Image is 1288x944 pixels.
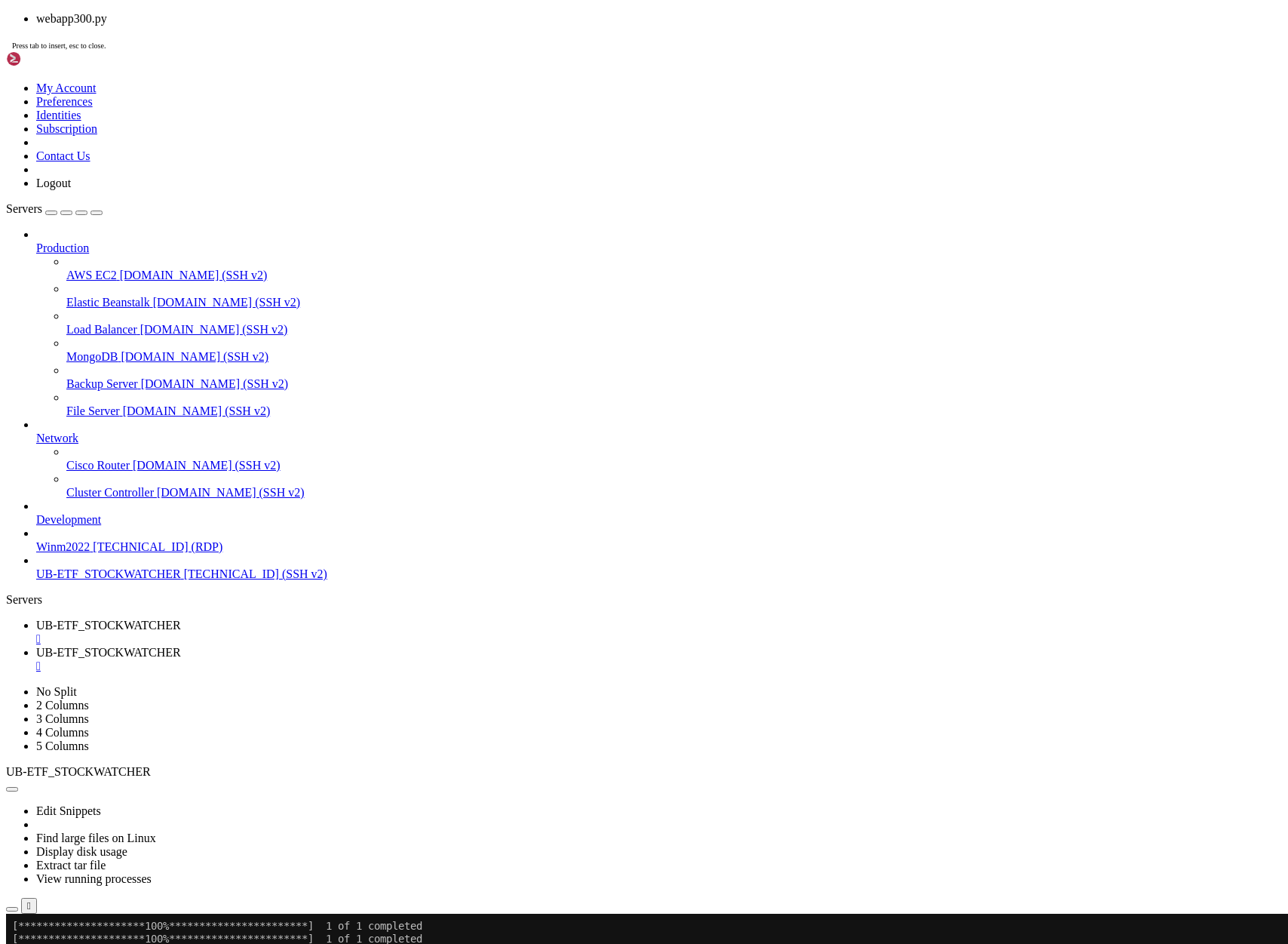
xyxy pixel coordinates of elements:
[66,404,120,417] span: File Server
[6,182,1091,195] x-row: IPv4 address for ens3: [TECHNICAL_ID]
[66,337,1282,364] li: MongoDB [DOMAIN_NAME] (SSH v2)
[6,282,1091,295] x-row: Enable ESM Apps to receive additional future security updates.
[6,383,121,395] span: ubuntu@vps-d35ccc65
[6,106,1091,119] x-row: System load: 0.05
[36,95,93,108] a: Preferences
[36,432,78,444] span: Network
[127,358,133,370] span: ~
[6,31,1091,44] x-row: * Documentation: [URL][DOMAIN_NAME]
[66,364,1282,391] li: Backup Server [DOMAIN_NAME] (SSH v2)
[36,540,1282,554] a: Winm2022 [TECHNICAL_ID] (RDP)
[36,619,181,632] span: UB-ETF_STOCKWATCHER
[6,169,1091,182] x-row: Users logged in: 1
[141,377,289,390] span: [DOMAIN_NAME] (SSH v2)
[36,859,106,872] a: Extract tar file
[140,323,288,336] span: [DOMAIN_NAME] (SSH v2)
[36,12,1282,26] li: webapp300.py
[66,377,1282,391] a: Backup Server [DOMAIN_NAME] (SSH v2)
[36,845,127,858] a: Display disk usage
[36,685,77,698] a: No Split
[6,395,1091,407] x-row: : $ source venv/bin/activate
[133,459,281,472] span: [DOMAIN_NAME] (SSH v2)
[36,872,152,885] a: View running processes
[6,407,1091,420] x-row: (venv) : $ python webapp300
[121,350,268,363] span: [DOMAIN_NAME] (SSH v2)
[184,567,327,580] span: [TECHNICAL_ID] (SSH v2)
[42,407,157,420] span: ubuntu@vps-d35ccc65
[6,358,121,370] span: ubuntu@vps-d35ccc65
[153,296,301,309] span: [DOMAIN_NAME] (SSH v2)
[36,241,89,254] span: Production
[36,567,1282,581] a: UB-ETF_STOCKWATCHER [TECHNICAL_ID] (SSH v2)
[66,445,1282,472] li: Cisco Router [DOMAIN_NAME] (SSH v2)
[36,619,1282,646] a: UB-ETF_STOCKWATCHER
[36,646,1282,673] a: UB-ETF_STOCKWATCHER
[6,358,1091,371] x-row: : $ ls
[6,6,1091,19] x-row: Welcome to Ubuntu 24.04.3 LTS (GNU/Linux 6.8.0-78-generic x86_64)
[66,350,1282,364] a: MongoDB [DOMAIN_NAME] (SSH v2)
[36,432,1282,445] a: Network
[36,646,181,659] span: UB-ETF_STOCKWATCHER
[66,282,1282,309] li: Elastic Beanstalk [DOMAIN_NAME] (SSH v2)
[66,296,1282,309] a: Elastic Beanstalk [DOMAIN_NAME] (SSH v2)
[6,332,1091,345] x-row: You do not have any new mail.
[36,632,1282,646] a: 
[6,119,1091,132] x-row: Usage of /: 8.0% of 37.70GB
[6,294,1091,307] x-row: See [URL][DOMAIN_NAME] or run: sudo pro status
[6,593,1282,607] div: Servers
[6,257,1091,270] x-row: 0 updates can be applied immediately.
[36,109,81,121] a: Identities
[36,660,1282,673] a: 
[36,513,1282,527] a: Development
[36,81,97,94] a: My Account
[66,350,118,363] span: MongoDB
[6,370,1091,383] x-row: last_signals.json mbox
[6,131,1091,144] x-row: Memory usage: 24%
[6,835,12,847] div: (0, 66)
[6,395,121,407] span: ubuntu@vps-d35ccc65
[36,418,1282,500] li: Network
[36,500,1282,527] li: Development
[36,726,89,739] a: 4 Columns
[36,740,89,752] a: 5 Columns
[6,202,42,215] span: Servers
[66,404,1282,418] a: File Server [DOMAIN_NAME] (SSH v2)
[36,540,90,553] span: Winm2022
[66,459,1282,472] a: Cisco Router [DOMAIN_NAME] (SSH v2)
[6,51,93,66] img: Shellngn
[6,232,1091,244] x-row: Expanded Security Maintenance for Applications is not enabled.
[36,228,1282,418] li: Production
[36,712,89,725] a: 3 Columns
[66,255,1282,282] li: AWS EC2 [DOMAIN_NAME] (SSH v2)
[66,269,117,281] span: AWS EC2
[21,898,37,914] button: 
[66,486,1282,500] a: Cluster Controller [DOMAIN_NAME] (SSH v2)
[66,377,138,390] span: Backup Server
[123,404,271,417] span: [DOMAIN_NAME] (SSH v2)
[66,486,154,499] span: Cluster Controller
[36,177,71,189] a: Logout
[36,527,1282,554] li: Winm2022 [TECHNICAL_ID] (RDP)
[120,269,268,281] span: [DOMAIN_NAME] (SSH v2)
[36,832,156,844] a: Find large files on Linux
[6,57,1091,69] x-row: * Support: [URL][DOMAIN_NAME]
[6,370,48,382] span: asx-app
[36,804,101,817] a: Edit Snippets
[66,459,130,472] span: Cisco Router
[6,44,1091,57] x-row: * Management: [URL][DOMAIN_NAME]
[66,323,1282,337] a: Load Balancer [DOMAIN_NAME] (SSH v2)
[36,699,89,712] a: 2 Columns
[127,395,181,407] span: ~/asx-app
[6,345,1091,358] x-row: Last login: [DATE] from [TECHNICAL_ID]
[36,513,101,526] span: Development
[6,765,151,778] span: UB-ETF_STOCKWATCHER
[6,157,1091,170] x-row: Processes: 125
[12,42,106,50] span: Press tab to insert, esc to close.
[93,540,222,553] span: [TECHNICAL_ID] (RDP)
[6,202,103,215] a: Servers
[6,383,1091,395] x-row: : $ cd asx-app/
[36,554,1282,581] li: UB-ETF_STOCKWATCHER [TECHNICAL_ID] (SSH v2)
[36,149,90,162] a: Contact Us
